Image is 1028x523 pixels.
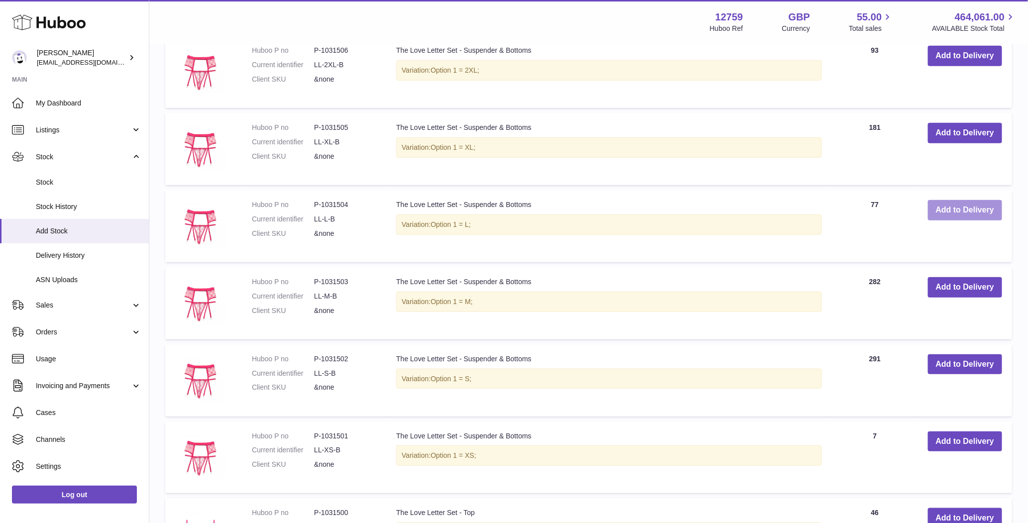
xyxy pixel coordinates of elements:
dt: Client SKU [252,383,314,392]
button: Add to Delivery [928,431,1002,452]
td: 291 [832,344,917,417]
td: The Love Letter Set - Suspender & Bottoms [386,344,832,417]
dd: P-1031501 [314,431,376,441]
dd: &none [314,229,376,238]
td: The Love Letter Set - Suspender & Bottoms [386,267,832,339]
dd: &none [314,306,376,315]
div: [PERSON_NAME] [37,48,126,67]
img: sofiapanwar@unndr.com [12,50,27,65]
dt: Client SKU [252,460,314,469]
span: Stock [36,178,141,187]
span: My Dashboard [36,99,141,108]
dt: Client SKU [252,306,314,315]
button: Add to Delivery [928,123,1002,143]
a: Log out [12,486,137,504]
dt: Client SKU [252,152,314,161]
span: Option 1 = 2XL; [431,66,479,74]
dt: Huboo P no [252,354,314,364]
td: 181 [832,113,917,185]
span: Option 1 = XL; [431,143,475,151]
span: 464,061.00 [955,10,1005,24]
dd: LL-M-B [314,292,376,301]
span: Listings [36,125,131,135]
td: The Love Letter Set - Suspender & Bottoms [386,421,832,494]
span: Usage [36,354,141,364]
dd: LL-2XL-B [314,60,376,70]
strong: GBP [789,10,810,24]
div: Variation: [396,292,822,312]
dt: Huboo P no [252,508,314,518]
dd: P-1031504 [314,200,376,209]
span: Channels [36,435,141,444]
button: Add to Delivery [928,277,1002,298]
dd: P-1031503 [314,277,376,287]
span: Add Stock [36,226,141,236]
span: Option 1 = S; [431,375,471,383]
strong: 12759 [715,10,743,24]
img: The Love Letter Set - Suspender & Bottoms [175,46,225,96]
dt: Huboo P no [252,200,314,209]
span: Invoicing and Payments [36,381,131,391]
div: Huboo Ref [710,24,743,33]
dd: &none [314,460,376,469]
img: The Love Letter Set - Suspender & Bottoms [175,431,225,481]
button: Add to Delivery [928,354,1002,375]
td: 77 [832,190,917,262]
dt: Current identifier [252,369,314,378]
span: Stock [36,152,131,162]
span: Sales [36,301,131,310]
dd: &none [314,383,376,392]
dt: Client SKU [252,229,314,238]
td: 7 [832,421,917,494]
dt: Current identifier [252,60,314,70]
dd: LL-XL-B [314,137,376,147]
dt: Current identifier [252,292,314,301]
dd: LL-S-B [314,369,376,378]
a: 464,061.00 AVAILABLE Stock Total [932,10,1016,33]
dt: Huboo P no [252,46,314,55]
div: Variation: [396,137,822,158]
dt: Huboo P no [252,431,314,441]
td: The Love Letter Set - Suspender & Bottoms [386,113,832,185]
span: Settings [36,462,141,471]
div: Variation: [396,369,822,389]
a: 55.00 Total sales [849,10,893,33]
dd: &none [314,152,376,161]
dd: LL-XS-B [314,445,376,455]
dt: Current identifier [252,445,314,455]
td: 282 [832,267,917,339]
div: Variation: [396,60,822,81]
img: The Love Letter Set - Suspender & Bottoms [175,277,225,327]
img: The Love Letter Set - Suspender & Bottoms [175,200,225,250]
span: Option 1 = M; [431,298,472,306]
dd: &none [314,75,376,84]
button: Add to Delivery [928,46,1002,66]
div: Currency [782,24,810,33]
span: AVAILABLE Stock Total [932,24,1016,33]
dt: Client SKU [252,75,314,84]
span: Delivery History [36,251,141,260]
span: ASN Uploads [36,275,141,285]
dd: LL-L-B [314,214,376,224]
span: Option 1 = L; [431,220,471,228]
div: Variation: [396,214,822,235]
span: Orders [36,327,131,337]
dt: Huboo P no [252,277,314,287]
span: Option 1 = XS; [431,451,476,459]
dd: P-1031506 [314,46,376,55]
td: The Love Letter Set - Suspender & Bottoms [386,36,832,108]
dd: P-1031500 [314,508,376,518]
dd: P-1031505 [314,123,376,132]
span: 55.00 [857,10,882,24]
dt: Current identifier [252,137,314,147]
img: The Love Letter Set - Suspender & Bottoms [175,354,225,404]
td: 93 [832,36,917,108]
span: Stock History [36,202,141,211]
dt: Huboo P no [252,123,314,132]
dd: P-1031502 [314,354,376,364]
span: [EMAIL_ADDRESS][DOMAIN_NAME] [37,58,146,66]
div: Variation: [396,445,822,466]
span: Total sales [849,24,893,33]
td: The Love Letter Set - Suspender & Bottoms [386,190,832,262]
span: Cases [36,408,141,418]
